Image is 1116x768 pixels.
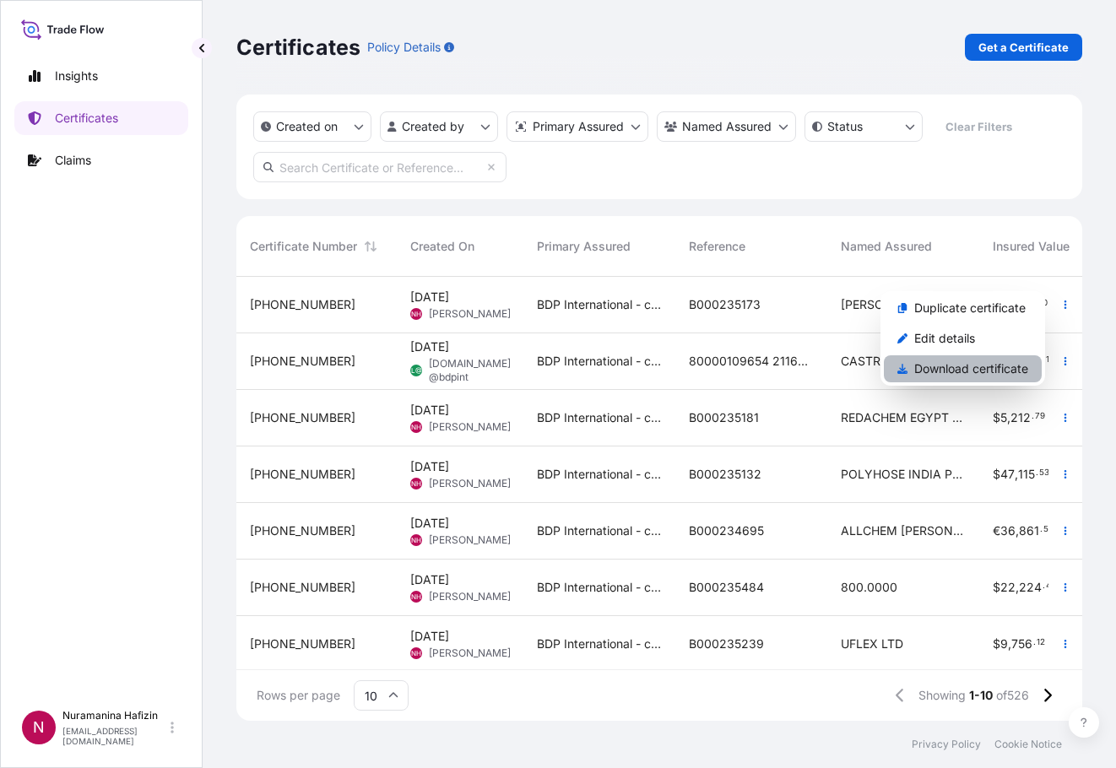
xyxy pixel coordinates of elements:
[884,355,1042,382] a: Download certificate
[236,34,360,61] p: Certificates
[978,39,1069,56] p: Get a Certificate
[884,325,1042,352] a: Edit details
[914,360,1028,377] p: Download certificate
[884,295,1042,322] a: Duplicate certificate
[914,300,1026,316] p: Duplicate certificate
[880,291,1045,386] div: Actions
[367,39,441,56] p: Policy Details
[914,330,975,347] p: Edit details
